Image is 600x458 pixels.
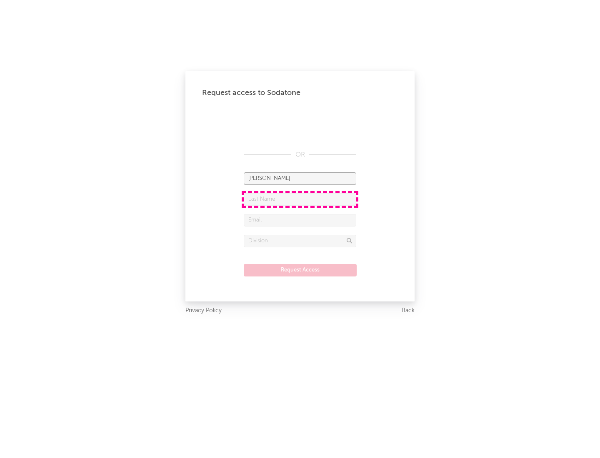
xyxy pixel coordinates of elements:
input: Division [244,235,356,247]
input: Last Name [244,193,356,206]
a: Back [402,306,415,316]
div: Request access to Sodatone [202,88,398,98]
div: OR [244,150,356,160]
button: Request Access [244,264,357,276]
input: Email [244,214,356,227]
a: Privacy Policy [185,306,222,316]
input: First Name [244,172,356,185]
